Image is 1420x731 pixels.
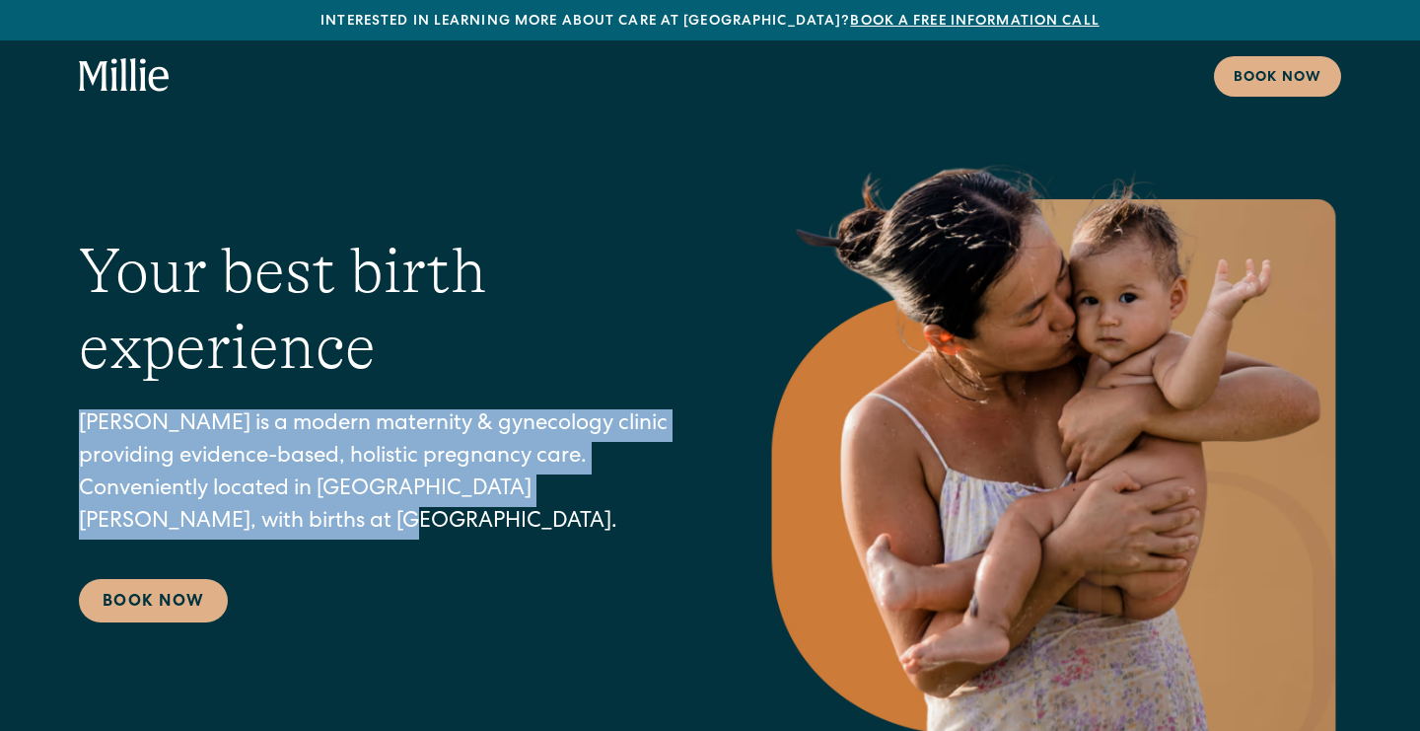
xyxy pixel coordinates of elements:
[1214,56,1341,97] a: Book now
[850,15,1099,29] a: Book a free information call
[79,234,686,386] h1: Your best birth experience
[79,579,228,622] a: Book Now
[79,58,170,94] a: home
[1234,68,1321,89] div: Book now
[79,409,686,540] p: [PERSON_NAME] is a modern maternity & gynecology clinic providing evidence-based, holistic pregna...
